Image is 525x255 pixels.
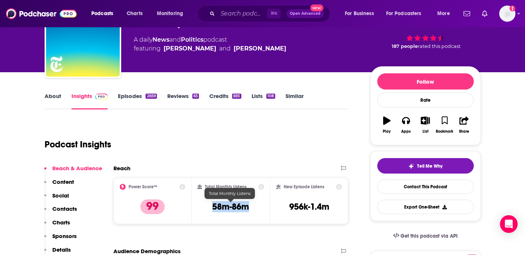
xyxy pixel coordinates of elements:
span: Monitoring [157,8,183,19]
span: Podcasts [91,8,113,19]
a: Show notifications dropdown [479,7,490,20]
button: Share [454,112,473,138]
a: Michael Barbaro [164,44,216,53]
button: open menu [152,8,193,20]
a: Politics [181,36,203,43]
h2: Power Score™ [129,184,157,189]
a: Episodes2659 [118,92,157,109]
span: More [437,8,450,19]
span: For Podcasters [386,8,421,19]
span: Tell Me Why [417,163,442,169]
div: 693 [232,94,241,99]
a: InsightsPodchaser Pro [71,92,108,109]
p: Details [52,246,71,253]
span: Logged in as dkcsports [499,6,515,22]
div: 108 [266,94,275,99]
a: Similar [286,92,304,109]
button: List [416,112,435,138]
button: open menu [86,8,123,20]
button: Play [377,112,396,138]
button: Sponsors [44,233,77,246]
span: and [169,36,181,43]
a: Lists108 [252,92,275,109]
span: Total Monthly Listens [209,191,251,196]
button: Content [44,178,74,192]
span: Charts [127,8,143,19]
a: Sabrina Tavernise [234,44,286,53]
button: open menu [340,8,383,20]
img: Podchaser Pro [95,94,108,99]
img: tell me why sparkle [408,163,414,169]
div: Play [383,129,391,134]
button: Charts [44,219,70,233]
a: Charts [122,8,147,20]
button: Reach & Audience [44,165,102,178]
a: Contact This Podcast [377,179,474,194]
button: Follow [377,73,474,90]
div: Apps [401,129,411,134]
span: 187 people [392,43,418,49]
h3: 58m-86m [212,201,249,212]
div: 2659 [146,94,157,99]
div: Rate [377,92,474,108]
p: 99 [140,199,165,214]
span: Open Advanced [290,12,321,15]
button: open menu [432,8,459,20]
span: For Business [345,8,374,19]
a: Show notifications dropdown [461,7,473,20]
span: ⌘ K [267,9,281,18]
button: Show profile menu [499,6,515,22]
a: News [153,36,169,43]
h2: Audience Demographics [113,248,181,255]
span: featuring [134,44,286,53]
p: Content [52,178,74,185]
div: 99 187 peoplerated this podcast [370,8,481,54]
button: Open AdvancedNew [287,9,324,18]
p: Social [52,192,69,199]
img: The Daily [46,3,120,77]
button: Social [44,192,69,206]
input: Search podcasts, credits, & more... [218,8,267,20]
a: Reviews65 [167,92,199,109]
div: Search podcasts, credits, & more... [204,5,337,22]
span: Get this podcast via API [400,233,458,239]
button: tell me why sparkleTell Me Why [377,158,474,174]
h2: Total Monthly Listens [205,184,246,189]
button: Export One-Sheet [377,200,474,214]
a: Get this podcast via API [387,227,464,245]
span: and [219,44,231,53]
span: New [310,4,323,11]
svg: Add a profile image [510,6,515,11]
p: Charts [52,219,70,226]
button: Contacts [44,205,77,219]
div: 65 [192,94,199,99]
p: Contacts [52,205,77,212]
div: List [423,129,428,134]
div: Bookmark [436,129,453,134]
img: User Profile [499,6,515,22]
a: Credits693 [209,92,241,109]
button: Bookmark [435,112,454,138]
h3: 956k-1.4m [289,201,329,212]
h2: New Episode Listens [284,184,324,189]
div: A daily podcast [134,35,286,53]
p: Sponsors [52,233,77,240]
h1: Podcast Insights [45,139,111,150]
span: rated this podcast [418,43,461,49]
div: Open Intercom Messenger [500,215,518,233]
div: Share [459,129,469,134]
a: About [45,92,61,109]
button: open menu [381,8,432,20]
button: Apps [396,112,416,138]
h2: Reach [113,165,130,172]
p: Reach & Audience [52,165,102,172]
img: Podchaser - Follow, Share and Rate Podcasts [6,7,77,21]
